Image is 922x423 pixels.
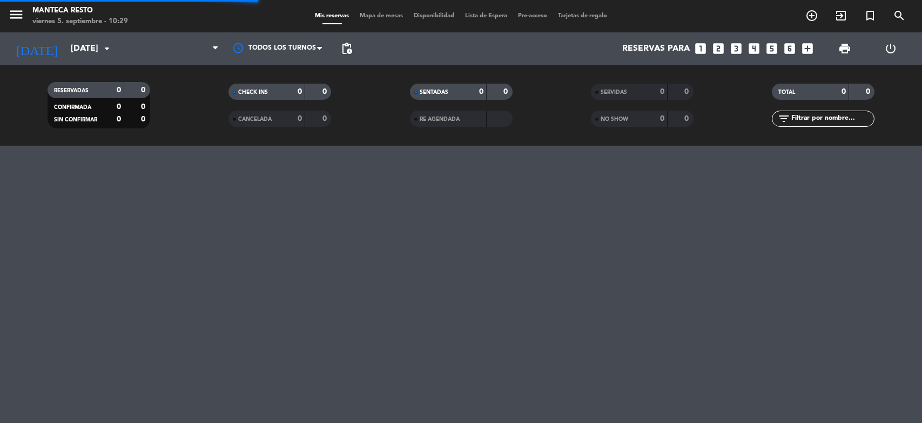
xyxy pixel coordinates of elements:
[838,42,851,55] span: print
[354,13,408,19] span: Mapa de mesas
[694,42,708,56] i: looks_one
[32,5,128,16] div: Manteca Resto
[117,86,121,94] strong: 0
[660,115,664,122] strong: 0
[513,13,553,19] span: Pre-acceso
[729,42,743,56] i: looks_3
[884,42,897,55] i: power_settings_new
[747,42,761,56] i: looks_4
[238,117,272,122] span: CANCELADA
[842,88,846,95] strong: 0
[420,117,460,122] span: RE AGENDADA
[141,115,147,123] strong: 0
[8,6,24,23] i: menu
[322,115,329,122] strong: 0
[765,42,779,56] i: looks_5
[601,117,628,122] span: NO SHOW
[778,90,795,95] span: TOTAL
[834,9,847,22] i: exit_to_app
[479,88,483,95] strong: 0
[141,103,147,111] strong: 0
[684,115,691,122] strong: 0
[408,13,460,19] span: Disponibilidad
[783,42,797,56] i: looks_6
[553,13,613,19] span: Tarjetas de regalo
[8,37,65,60] i: [DATE]
[868,32,914,65] div: LOG OUT
[420,90,448,95] span: SENTADAS
[622,44,690,54] span: Reservas para
[32,16,128,27] div: viernes 5. septiembre - 10:29
[309,13,354,19] span: Mis reservas
[777,112,790,125] i: filter_list
[141,86,147,94] strong: 0
[800,42,815,56] i: add_box
[322,88,329,95] strong: 0
[298,115,302,122] strong: 0
[805,9,818,22] i: add_circle_outline
[54,88,89,93] span: RESERVADAS
[54,105,91,110] span: CONFIRMADA
[54,117,97,122] span: SIN CONFIRMAR
[790,113,874,125] input: Filtrar por nombre...
[298,88,302,95] strong: 0
[117,115,121,123] strong: 0
[864,9,877,22] i: turned_in_not
[238,90,268,95] span: CHECK INS
[684,88,691,95] strong: 0
[8,6,24,26] button: menu
[503,88,510,95] strong: 0
[100,42,113,55] i: arrow_drop_down
[711,42,725,56] i: looks_two
[660,88,664,95] strong: 0
[117,103,121,111] strong: 0
[893,9,906,22] i: search
[866,88,872,95] strong: 0
[340,42,353,55] span: pending_actions
[460,13,513,19] span: Lista de Espera
[601,90,627,95] span: SERVIDAS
